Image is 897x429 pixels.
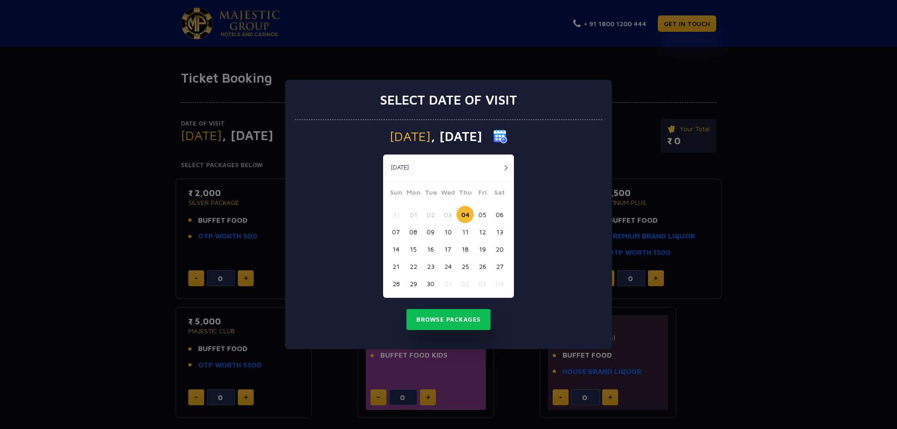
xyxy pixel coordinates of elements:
[456,187,474,200] span: Thu
[439,258,456,275] button: 24
[456,258,474,275] button: 25
[474,240,491,258] button: 19
[405,223,422,240] button: 08
[422,223,439,240] button: 09
[493,129,507,143] img: calender icon
[390,130,431,143] span: [DATE]
[439,240,456,258] button: 17
[491,206,508,223] button: 06
[439,275,456,292] button: 01
[387,275,405,292] button: 28
[456,275,474,292] button: 02
[405,206,422,223] button: 01
[405,258,422,275] button: 22
[474,258,491,275] button: 26
[422,206,439,223] button: 02
[474,223,491,240] button: 12
[406,309,491,331] button: Browse Packages
[431,130,482,143] span: , [DATE]
[422,258,439,275] button: 23
[491,187,508,200] span: Sat
[405,275,422,292] button: 29
[491,223,508,240] button: 13
[387,223,405,240] button: 07
[387,240,405,258] button: 14
[439,206,456,223] button: 03
[456,206,474,223] button: 04
[405,240,422,258] button: 15
[474,206,491,223] button: 05
[422,240,439,258] button: 16
[491,240,508,258] button: 20
[422,275,439,292] button: 30
[456,240,474,258] button: 18
[439,187,456,200] span: Wed
[491,275,508,292] button: 04
[385,161,414,175] button: [DATE]
[439,223,456,240] button: 10
[387,258,405,275] button: 21
[405,187,422,200] span: Mon
[491,258,508,275] button: 27
[474,187,491,200] span: Fri
[474,275,491,292] button: 03
[387,206,405,223] button: 31
[456,223,474,240] button: 11
[387,187,405,200] span: Sun
[422,187,439,200] span: Tue
[380,92,517,108] h3: Select date of visit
